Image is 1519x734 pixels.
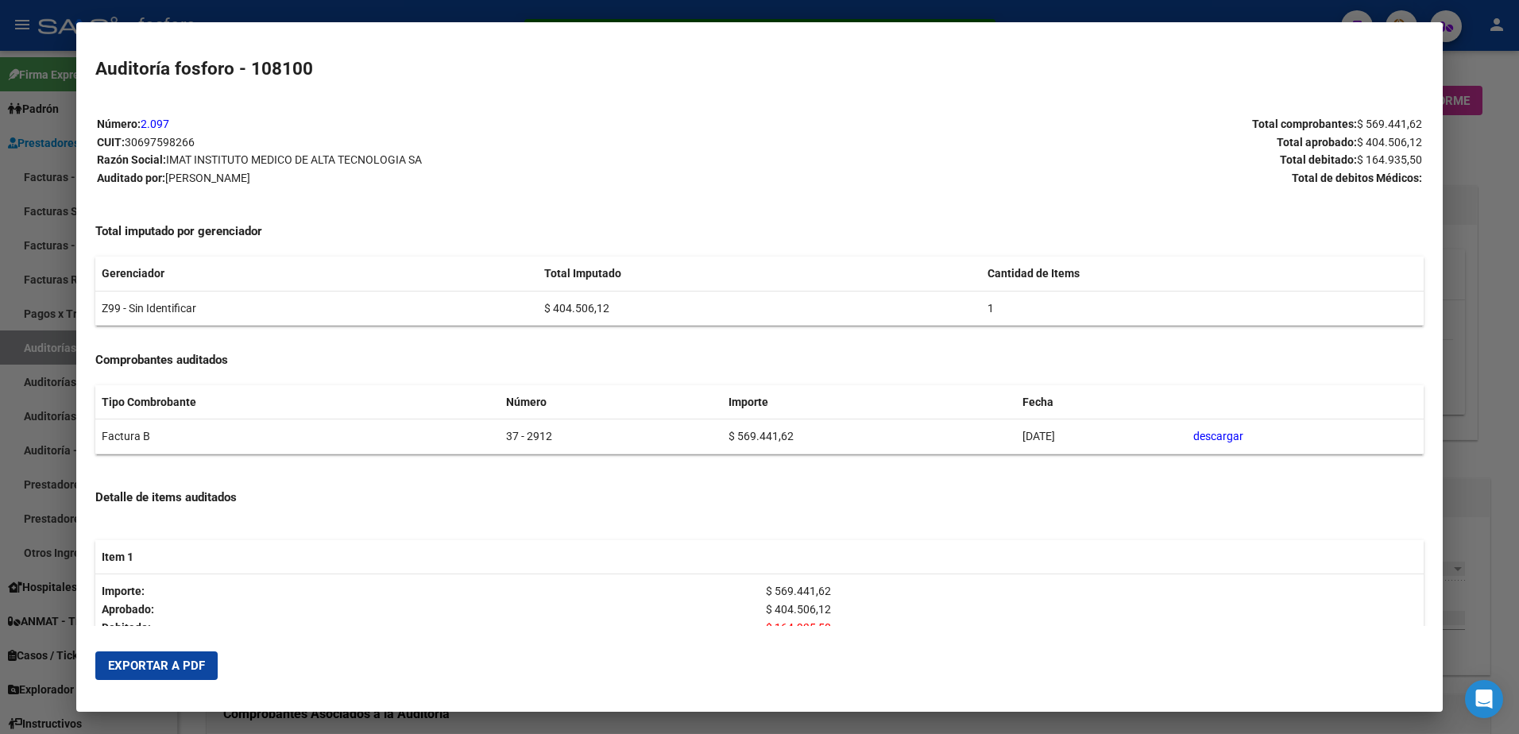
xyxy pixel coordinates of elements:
th: Fecha [1016,385,1187,419]
strong: Item 1 [102,550,133,563]
span: $ 164.935,50 [1357,153,1422,166]
div: Open Intercom Messenger [1465,680,1503,718]
td: 1 [981,291,1424,326]
p: CUIT: [97,133,759,152]
td: $ 404.506,12 [538,291,981,326]
p: Aprobado: [102,601,753,619]
td: [DATE] [1016,419,1187,454]
a: descargar [1193,430,1243,442]
a: 2.097 [141,118,169,130]
th: Gerenciador [95,257,539,291]
p: $ 569.441,62 [766,582,1417,601]
th: Tipo Combrobante [95,385,501,419]
p: Total de debitos Médicos: [760,169,1422,187]
p: Auditado por: [97,169,759,187]
th: Cantidad de Items [981,257,1424,291]
span: 30697598266 [125,136,195,149]
p: Total debitado: [760,151,1422,169]
h4: Comprobantes auditados [95,351,1424,369]
span: $ 164.935,50 [766,621,831,634]
span: $ 569.441,62 [1357,118,1422,130]
span: $ 404.506,12 [1357,136,1422,149]
p: Importe: [102,582,753,601]
p: $ 404.506,12 [766,601,1417,619]
td: 37 - 2912 [500,419,721,454]
h4: Total imputado por gerenciador [95,222,1424,241]
th: Total Imputado [538,257,981,291]
td: $ 569.441,62 [722,419,1016,454]
p: Total comprobantes: [760,115,1422,133]
button: Exportar a PDF [95,651,218,680]
th: Número [500,385,721,419]
p: Debitado: [102,619,753,637]
p: Razón Social: [97,151,759,169]
span: [PERSON_NAME] [165,172,250,184]
th: Importe [722,385,1016,419]
h4: Detalle de items auditados [95,489,1424,507]
span: Exportar a PDF [108,659,205,673]
td: Z99 - Sin Identificar [95,291,539,326]
span: IMAT INSTITUTO MEDICO DE ALTA TECNOLOGIA SA [166,153,422,166]
h2: Auditoría fosforo - 108100 [95,56,1424,83]
td: Factura B [95,419,501,454]
p: Total aprobado: [760,133,1422,152]
p: Número: [97,115,759,133]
